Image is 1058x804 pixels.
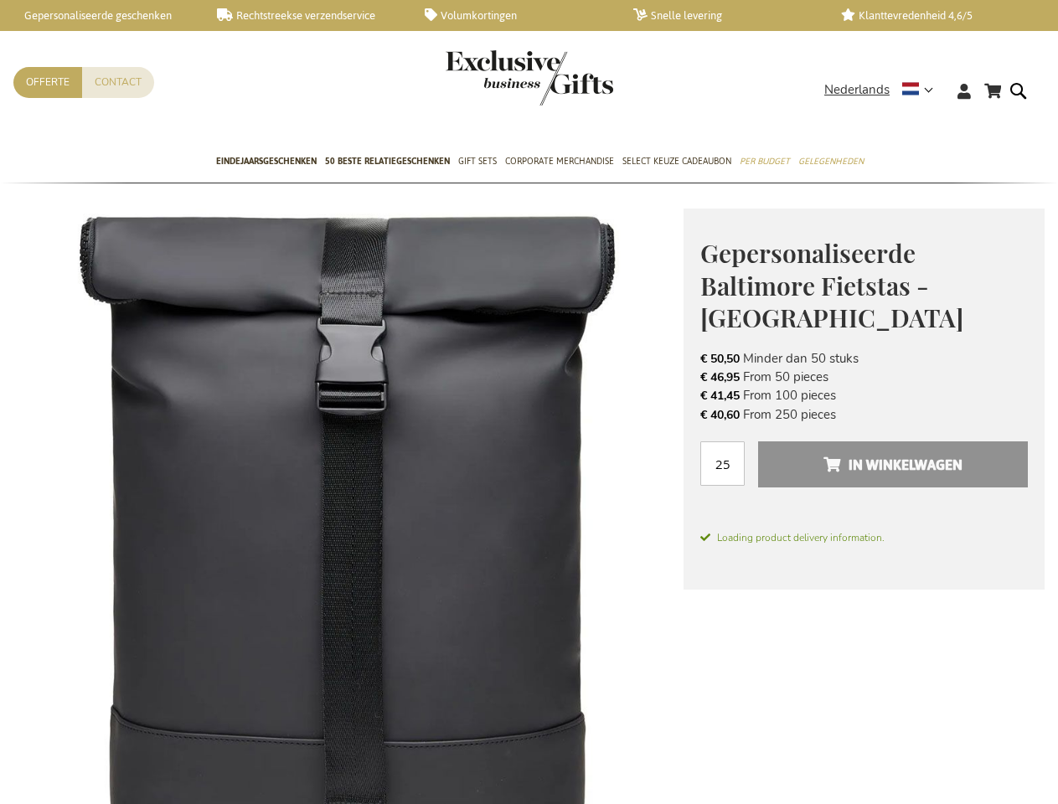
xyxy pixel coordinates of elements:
a: Contact [82,67,154,98]
a: Gelegenheden [798,142,864,183]
a: Volumkortingen [425,8,606,23]
li: From 250 pieces [700,405,1028,424]
a: Per Budget [740,142,790,183]
span: Gelegenheden [798,152,864,170]
span: € 41,45 [700,388,740,404]
span: Gepersonaliseerde Baltimore Fietstas - [GEOGRAPHIC_DATA] [700,236,963,334]
a: 50 beste relatiegeschenken [325,142,450,183]
span: € 50,50 [700,351,740,367]
span: Corporate Merchandise [505,152,614,170]
li: Minder dan 50 stuks [700,349,1028,368]
a: Offerte [13,67,82,98]
a: Corporate Merchandise [505,142,614,183]
img: Exclusive Business gifts logo [446,50,613,106]
input: Aantal [700,441,745,486]
span: Gift Sets [458,152,497,170]
span: Per Budget [740,152,790,170]
span: Nederlands [824,80,890,100]
li: From 50 pieces [700,368,1028,386]
li: From 100 pieces [700,386,1028,405]
a: Select Keuze Cadeaubon [622,142,731,183]
span: Select Keuze Cadeaubon [622,152,731,170]
a: Snelle levering [633,8,815,23]
a: Klanttevredenheid 4,6/5 [841,8,1023,23]
a: Rechtstreekse verzendservice [217,8,399,23]
span: 50 beste relatiegeschenken [325,152,450,170]
a: Gepersonaliseerde geschenken [8,8,190,23]
span: Eindejaarsgeschenken [216,152,317,170]
span: Loading product delivery information. [700,530,1028,545]
a: Eindejaarsgeschenken [216,142,317,183]
span: € 46,95 [700,369,740,385]
span: € 40,60 [700,407,740,423]
a: Gift Sets [458,142,497,183]
a: store logo [446,50,529,106]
